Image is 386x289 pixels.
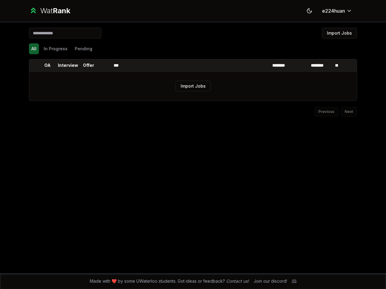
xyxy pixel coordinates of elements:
button: e224huan [317,5,357,16]
button: Import Jobs [322,28,357,39]
span: Made with ❤️ by some UWaterloo students. Got ideas or feedback? [90,278,249,284]
div: Wat [40,6,70,16]
p: OA [44,62,51,68]
button: Import Jobs [176,81,211,92]
button: All [29,43,39,54]
p: Interview [58,62,78,68]
a: Contact us! [226,278,249,284]
button: Pending [72,43,95,54]
a: WatRank [29,6,70,16]
span: e224huan [322,7,345,14]
p: Offer [83,62,94,68]
span: Rank [53,6,70,15]
div: Join our discord! [254,278,287,284]
button: In Progress [41,43,70,54]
